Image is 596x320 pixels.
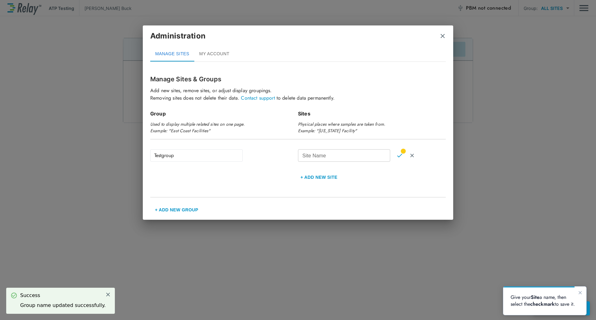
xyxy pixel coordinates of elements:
p: Group [150,110,298,117]
button: MY ACCOUNT [194,47,234,61]
img: Success [11,292,17,299]
img: Close Icon [397,153,402,158]
iframe: bubble [503,286,586,315]
a: Contact support [241,94,275,101]
button: Confirm [393,149,406,162]
p: Sites [298,110,446,117]
em: Physical places where samples are taken from. Example: "[US_STATE] Facility" [298,121,385,134]
img: Close Icon [409,153,415,158]
div: Group name updated successfully. [20,302,106,309]
img: Close [440,33,446,39]
button: Cancel [406,149,418,162]
p: Manage Sites & Groups [150,74,446,84]
p: Add new sites, remove sites, or adjust display groupings. Removing sites does not delete their da... [150,87,446,102]
button: + Add new Site [298,170,340,185]
button: + Add New Group [150,202,203,217]
em: Used to display multiple related sites on one page. Example: "East Coast Facilities" [150,121,245,134]
img: Close Icon [105,292,111,297]
p: Administration [150,30,205,42]
button: close [440,33,446,39]
div: Testgroup [150,149,243,162]
div: Success [20,292,106,299]
button: MANAGE SITES [150,47,194,61]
